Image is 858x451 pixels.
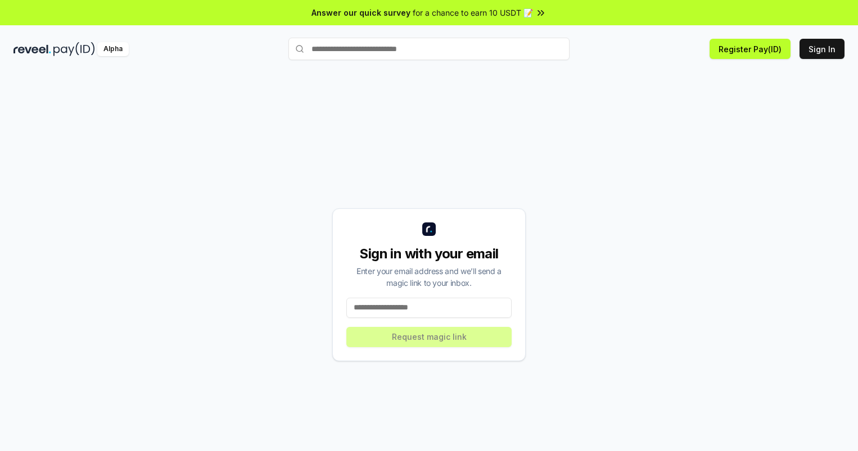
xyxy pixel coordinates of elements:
div: Sign in with your email [346,245,512,263]
div: Alpha [97,42,129,56]
button: Sign In [800,39,845,59]
span: Answer our quick survey [311,7,410,19]
span: for a chance to earn 10 USDT 📝 [413,7,533,19]
div: Enter your email address and we’ll send a magic link to your inbox. [346,265,512,289]
button: Register Pay(ID) [710,39,791,59]
img: reveel_dark [13,42,51,56]
img: logo_small [422,222,436,236]
img: pay_id [53,42,95,56]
